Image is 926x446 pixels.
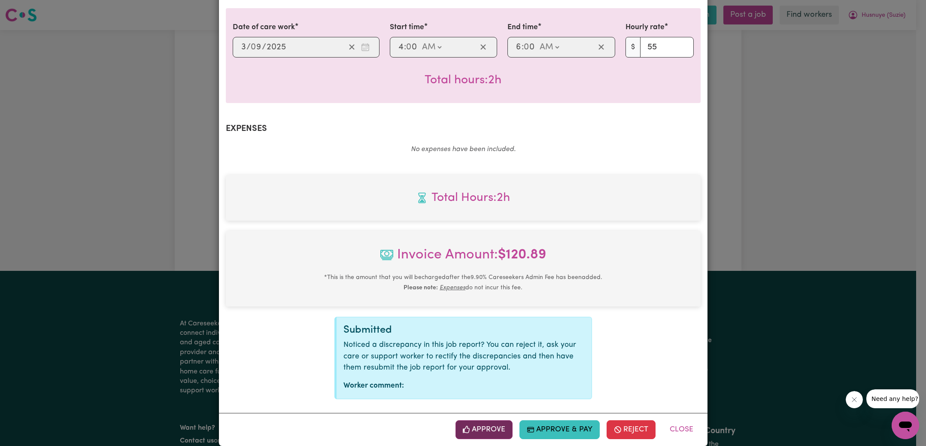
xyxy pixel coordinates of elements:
span: Invoice Amount: [233,245,694,272]
input: -- [407,41,418,54]
u: Expenses [440,285,465,291]
button: Approve [455,420,513,439]
iframe: Button to launch messaging window [892,412,919,439]
iframe: Close message [846,391,863,408]
button: Enter the date of care work [358,41,372,54]
button: Reject [607,420,656,439]
input: -- [516,41,522,54]
span: : [404,42,406,52]
b: Please note: [404,285,438,291]
span: / [246,42,251,52]
span: / [262,42,266,52]
span: : [522,42,524,52]
button: Clear date [345,41,358,54]
label: End time [507,22,538,33]
label: Start time [390,22,424,33]
iframe: Message from company [866,389,919,408]
span: Total hours worked: 2 hours [233,189,694,207]
p: Noticed a discrepancy in this job report? You can reject it, ask your care or support worker to r... [343,340,585,373]
input: ---- [266,41,286,54]
span: Total hours worked: 2 hours [425,74,501,86]
span: 0 [251,43,256,52]
button: Close [662,420,701,439]
span: $ [625,37,641,58]
h2: Expenses [226,124,701,134]
input: -- [251,41,262,54]
strong: Worker comment: [343,382,404,389]
span: 0 [406,43,411,52]
button: Approve & Pay [519,420,600,439]
label: Hourly rate [625,22,665,33]
label: Date of care work [233,22,295,33]
span: Submitted [343,325,392,335]
input: -- [524,41,535,54]
input: -- [241,41,246,54]
b: $ 120.89 [498,248,546,262]
small: This is the amount that you will be charged after the 9.90 % Careseekers Admin Fee has been added... [324,274,602,291]
input: -- [398,41,404,54]
em: No expenses have been included. [411,146,516,153]
span: 0 [524,43,529,52]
